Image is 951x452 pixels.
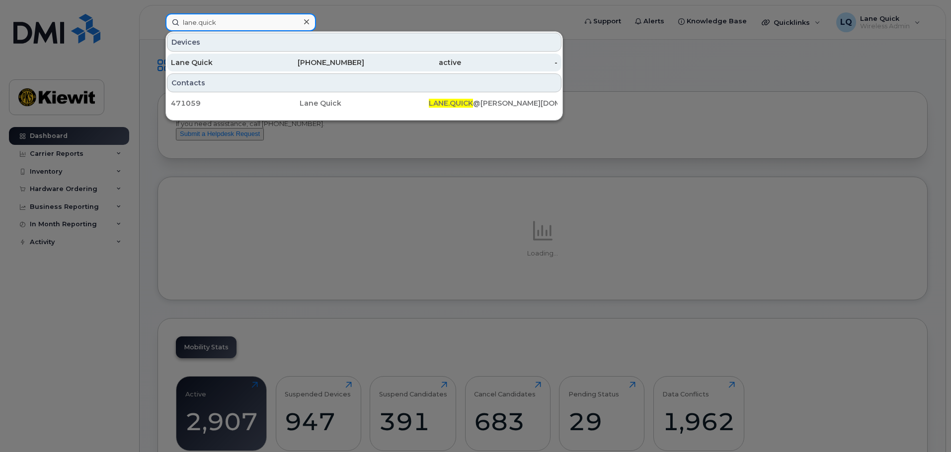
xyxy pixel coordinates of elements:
[461,58,558,67] div: -
[268,58,365,67] div: [PHONE_NUMBER]
[167,73,561,92] div: Contacts
[167,54,561,71] a: Lane Quick[PHONE_NUMBER]active-
[167,94,561,112] a: 471059Lane QuickLANE.QUICK@[PERSON_NAME][DOMAIN_NAME]
[171,98,300,108] div: 471059
[171,58,268,67] div: Lane Quick
[300,98,428,108] div: Lane Quick
[429,99,473,108] span: LANE.QUICK
[908,409,944,445] iframe: Messenger Launcher
[429,98,557,108] div: @[PERSON_NAME][DOMAIN_NAME]
[167,33,561,52] div: Devices
[364,58,461,67] div: active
